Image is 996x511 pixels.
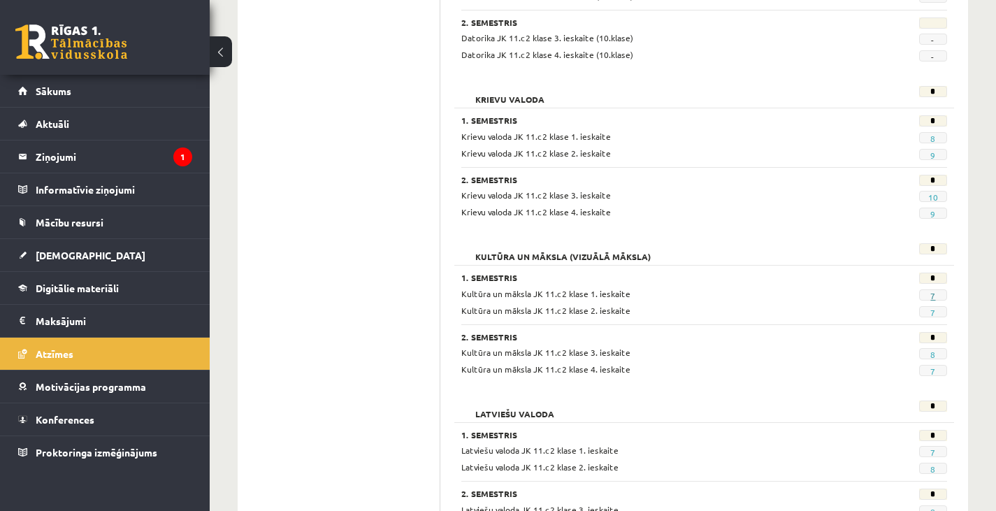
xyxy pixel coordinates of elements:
[36,173,192,206] legend: Informatīvie ziņojumi
[18,206,192,238] a: Mācību resursi
[461,115,863,125] h3: 1. Semestris
[36,216,103,229] span: Mācību resursi
[18,239,192,271] a: [DEMOGRAPHIC_DATA]
[36,413,94,426] span: Konferences
[461,32,633,43] span: Datorika JK 11.c2 klase 3. ieskaite (10.klase)
[461,175,863,185] h3: 2. Semestris
[461,49,633,60] span: Datorika JK 11.c2 klase 4. ieskaite (10.klase)
[928,192,938,203] a: 10
[18,75,192,107] a: Sākums
[18,305,192,337] a: Maksājumi
[930,463,935,475] a: 8
[36,380,146,393] span: Motivācijas programma
[461,147,611,159] span: Krievu valoda JK 11.c2 klase 2. ieskaite
[461,17,863,27] h3: 2. Semestris
[36,282,119,294] span: Digitālie materiāli
[18,141,192,173] a: Ziņojumi1
[36,85,71,97] span: Sākums
[18,108,192,140] a: Aktuāli
[18,272,192,304] a: Digitālie materiāli
[36,249,145,261] span: [DEMOGRAPHIC_DATA]
[930,447,935,458] a: 7
[18,338,192,370] a: Atzīmes
[36,347,73,360] span: Atzīmes
[461,445,619,456] span: Latviešu valoda JK 11.c2 klase 1. ieskaite
[930,366,935,377] a: 7
[461,430,863,440] h3: 1. Semestris
[461,347,630,358] span: Kultūra un māksla JK 11.c2 klase 3. ieskaite
[930,290,935,301] a: 7
[930,208,935,219] a: 9
[18,173,192,206] a: Informatīvie ziņojumi
[18,403,192,436] a: Konferences
[461,189,611,201] span: Krievu valoda JK 11.c2 klase 3. ieskaite
[461,489,863,498] h3: 2. Semestris
[461,401,568,415] h2: Latviešu valoda
[930,349,935,360] a: 8
[173,147,192,166] i: 1
[930,133,935,144] a: 8
[18,436,192,468] a: Proktoringa izmēģinājums
[919,34,947,45] span: -
[930,150,935,161] a: 9
[461,131,611,142] span: Krievu valoda JK 11.c2 klase 1. ieskaite
[36,305,192,337] legend: Maksājumi
[461,86,558,100] h2: Krievu valoda
[461,364,630,375] span: Kultūra un māksla JK 11.c2 klase 4. ieskaite
[36,117,69,130] span: Aktuāli
[919,50,947,62] span: -
[18,370,192,403] a: Motivācijas programma
[461,332,863,342] h3: 2. Semestris
[461,206,611,217] span: Krievu valoda JK 11.c2 klase 4. ieskaite
[461,288,630,299] span: Kultūra un māksla JK 11.c2 klase 1. ieskaite
[461,243,665,257] h2: Kultūra un māksla (vizuālā māksla)
[36,446,157,459] span: Proktoringa izmēģinājums
[461,305,630,316] span: Kultūra un māksla JK 11.c2 klase 2. ieskaite
[930,307,935,318] a: 7
[36,141,192,173] legend: Ziņojumi
[461,273,863,282] h3: 1. Semestris
[15,24,127,59] a: Rīgas 1. Tālmācības vidusskola
[461,461,619,473] span: Latviešu valoda JK 11.c2 klase 2. ieskaite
